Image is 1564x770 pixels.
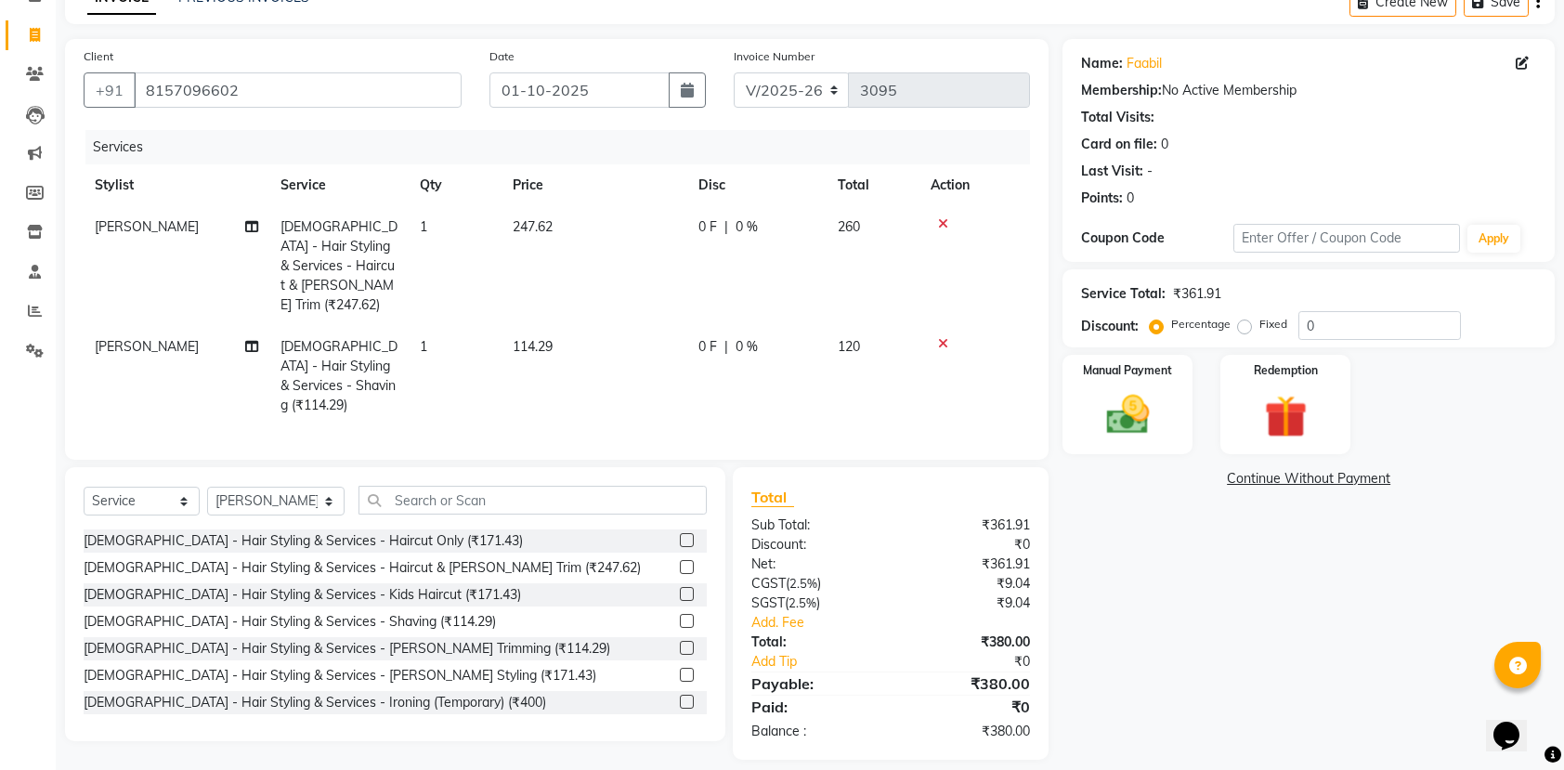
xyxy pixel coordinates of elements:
th: Total [827,164,919,206]
div: [DEMOGRAPHIC_DATA] - Hair Styling & Services - [PERSON_NAME] Trimming (₹114.29) [84,639,610,659]
span: 247.62 [513,218,553,235]
div: Total Visits: [1081,108,1154,127]
iframe: chat widget [1486,696,1545,751]
span: [PERSON_NAME] [95,218,199,235]
div: ₹361.91 [1173,284,1221,304]
div: ₹0 [917,652,1045,672]
div: Membership: [1081,81,1162,100]
span: Total [751,488,794,507]
button: +91 [84,72,136,108]
div: Name: [1081,54,1123,73]
div: 0 [1127,189,1134,208]
a: Faabil [1127,54,1162,73]
input: Enter Offer / Coupon Code [1233,224,1461,253]
div: ₹361.91 [891,516,1044,535]
span: CGST [751,575,786,592]
th: Price [502,164,687,206]
div: [DEMOGRAPHIC_DATA] - Hair Styling & Services - Ironing (Temporary) (₹400) [84,693,546,712]
div: Discount: [1081,317,1139,336]
input: Search or Scan [358,486,707,515]
span: 114.29 [513,338,553,355]
div: 0 [1161,135,1168,154]
div: Paid: [737,696,891,718]
span: 120 [838,338,860,355]
a: Add. Fee [737,613,1044,633]
div: Total: [737,633,891,652]
span: 0 F [698,217,717,237]
div: [DEMOGRAPHIC_DATA] - Hair Styling & Services - Haircut & [PERSON_NAME] Trim (₹247.62) [84,558,641,578]
span: 0 % [736,217,758,237]
label: Percentage [1171,316,1231,333]
div: ( ) [737,594,891,613]
span: [DEMOGRAPHIC_DATA] - Hair Styling & Services - Shaving (₹114.29) [280,338,398,413]
div: ₹9.04 [891,594,1044,613]
div: Sub Total: [737,516,891,535]
div: [DEMOGRAPHIC_DATA] - Hair Styling & Services - Shaving (₹114.29) [84,612,496,632]
span: [PERSON_NAME] [95,338,199,355]
span: 260 [838,218,860,235]
label: Date [489,48,515,65]
span: | [724,337,728,357]
div: ₹9.04 [891,574,1044,594]
div: ₹0 [891,696,1044,718]
span: 2.5% [789,595,816,610]
label: Invoice Number [734,48,815,65]
div: ₹380.00 [891,633,1044,652]
div: Discount: [737,535,891,555]
div: Coupon Code [1081,228,1232,248]
div: ( ) [737,574,891,594]
div: ₹380.00 [891,672,1044,695]
span: 0 F [698,337,717,357]
th: Disc [687,164,827,206]
label: Redemption [1254,362,1318,379]
span: 2.5% [789,576,817,591]
span: 0 % [736,337,758,357]
span: | [724,217,728,237]
label: Manual Payment [1083,362,1172,379]
a: Add Tip [737,652,917,672]
div: Points: [1081,189,1123,208]
div: Service Total: [1081,284,1166,304]
span: SGST [751,594,785,611]
label: Fixed [1259,316,1287,333]
label: Client [84,48,113,65]
th: Stylist [84,164,269,206]
img: _gift.svg [1251,390,1321,443]
div: [DEMOGRAPHIC_DATA] - Hair Styling & Services - [PERSON_NAME] Styling (₹171.43) [84,666,596,685]
div: Payable: [737,672,891,695]
input: Search by Name/Mobile/Email/Code [134,72,462,108]
div: Last Visit: [1081,162,1143,181]
span: 1 [420,338,427,355]
div: Card on file: [1081,135,1157,154]
div: ₹380.00 [891,722,1044,741]
img: _cash.svg [1093,390,1163,439]
span: [DEMOGRAPHIC_DATA] - Hair Styling & Services - Haircut & [PERSON_NAME] Trim (₹247.62) [280,218,398,313]
th: Qty [409,164,502,206]
th: Action [919,164,1030,206]
div: ₹361.91 [891,555,1044,574]
div: ₹0 [891,535,1044,555]
a: Continue Without Payment [1066,469,1551,489]
div: Services [85,130,1044,164]
span: 1 [420,218,427,235]
div: Balance : [737,722,891,741]
div: [DEMOGRAPHIC_DATA] - Hair Styling & Services - Haircut Only (₹171.43) [84,531,523,551]
div: No Active Membership [1081,81,1536,100]
div: - [1147,162,1153,181]
div: Net: [737,555,891,574]
div: [DEMOGRAPHIC_DATA] - Hair Styling & Services - Kids Haircut (₹171.43) [84,585,521,605]
th: Service [269,164,409,206]
button: Apply [1467,225,1520,253]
